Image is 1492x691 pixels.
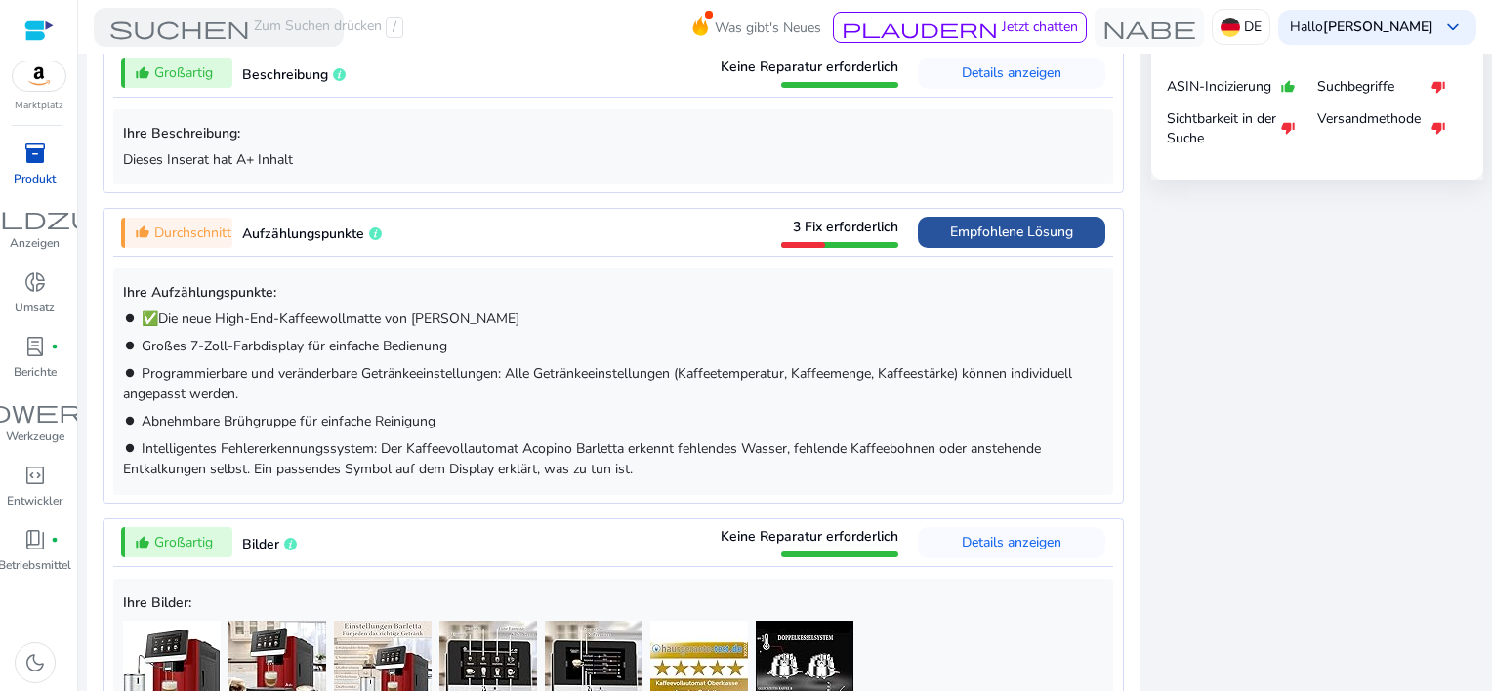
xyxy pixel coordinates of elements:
p: Suchbegriffe [1317,77,1430,97]
mat-icon: thumb_up_alt [135,535,150,550]
span: plaudern [842,19,998,38]
mat-icon: brightness_1 [123,311,137,325]
span: Jetzt chatten [1002,18,1078,36]
span: code_blocks [23,464,47,487]
span: Empfohlene Lösung [950,223,1073,241]
span: / [386,17,403,38]
span: dark_mode [23,651,47,674]
span: Abnehmbare Brühgruppe für einfache Reinigung [142,412,435,430]
span: Keine Reparatur erforderlich [721,58,898,76]
p: Anzeigen [10,234,60,252]
span: Beschreibung [242,65,328,84]
p: Sichtbarkeit in der Suche [1167,109,1280,148]
button: Nabe [1095,8,1204,47]
span: 3 Fix erforderlich [793,218,898,236]
button: Empfohlene Lösung [918,217,1105,248]
p: DE [1244,10,1262,44]
button: Details anzeigen [918,527,1105,558]
span: donut_small [23,270,47,294]
mat-icon: thumb_up_alt [135,224,150,240]
b: [PERSON_NAME] [1323,18,1433,36]
span: Details anzeigen [962,533,1061,551]
button: Details anzeigen [918,58,1105,89]
button: plaudernJetzt chatten [833,12,1087,43]
p: Versandmethode [1317,109,1430,148]
span: Großartig [154,62,213,83]
span: book_4 [23,528,47,551]
p: Produkt [14,170,56,187]
mat-icon: brightness_1 [123,414,137,427]
span: inventory_2 [23,142,47,165]
span: Programmierbare und veränderbare Getränkeeinstellungen: Alle Getränkeeinstellungen (Kaffeetempera... [123,364,1072,403]
p: Hallo [1290,20,1433,34]
p: Dieses Inserat hat A+ Inhalt [123,149,1103,170]
span: Aufzählungspunkte [242,224,364,243]
p: ASIN-Indizierung [1167,77,1280,97]
span: Großartig [154,532,213,552]
h5: Ihre Beschreibung: [123,126,1103,142]
p: Werkzeuge [6,427,64,445]
p: Berichte [14,363,57,381]
img: amazon.svg [13,61,65,91]
mat-icon: brightness_1 [123,339,137,352]
span: Bilder [242,535,279,553]
p: Entwickler [7,492,62,509]
mat-icon: thumb_up_alt [1280,70,1296,102]
span: lab_profile [23,335,47,358]
h5: Ihre Aufzählungspunkte: [123,285,1103,302]
span: Intelligentes Fehlererkennungssystem: Der Kaffeevollautomat Acopino Barletta erkennt fehlendes Wa... [123,439,1041,478]
h5: Ihre Bilder: [123,595,1103,612]
p: Marktplatz [15,99,63,113]
img: de.svg [1221,18,1240,37]
mat-icon: thumb_down_alt [1430,102,1446,154]
span: Großes 7-Zoll-Farbdisplay für einfache Bedienung [142,337,447,355]
span: suchen [109,16,250,39]
span: Details anzeigen [962,63,1061,82]
span: ✅Die neue High-End-Kaffeewollmatte von [PERSON_NAME] [142,309,519,328]
p: Umsatz [15,299,55,316]
font: Zum Suchen drücken [254,17,382,38]
mat-icon: thumb_down_alt [1430,70,1446,102]
mat-icon: brightness_1 [123,441,137,455]
span: Durchschnitt [154,223,231,243]
span: fiber_manual_record [51,536,59,544]
span: Keine Reparatur erforderlich [721,527,898,546]
mat-icon: thumb_up_alt [135,65,150,81]
span: fiber_manual_record [51,343,59,350]
mat-icon: thumb_down_alt [1280,102,1296,154]
span: Was gibt's Neues [715,11,821,45]
span: keyboard_arrow_down [1441,16,1465,39]
mat-icon: brightness_1 [123,366,137,380]
span: Nabe [1102,16,1196,39]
